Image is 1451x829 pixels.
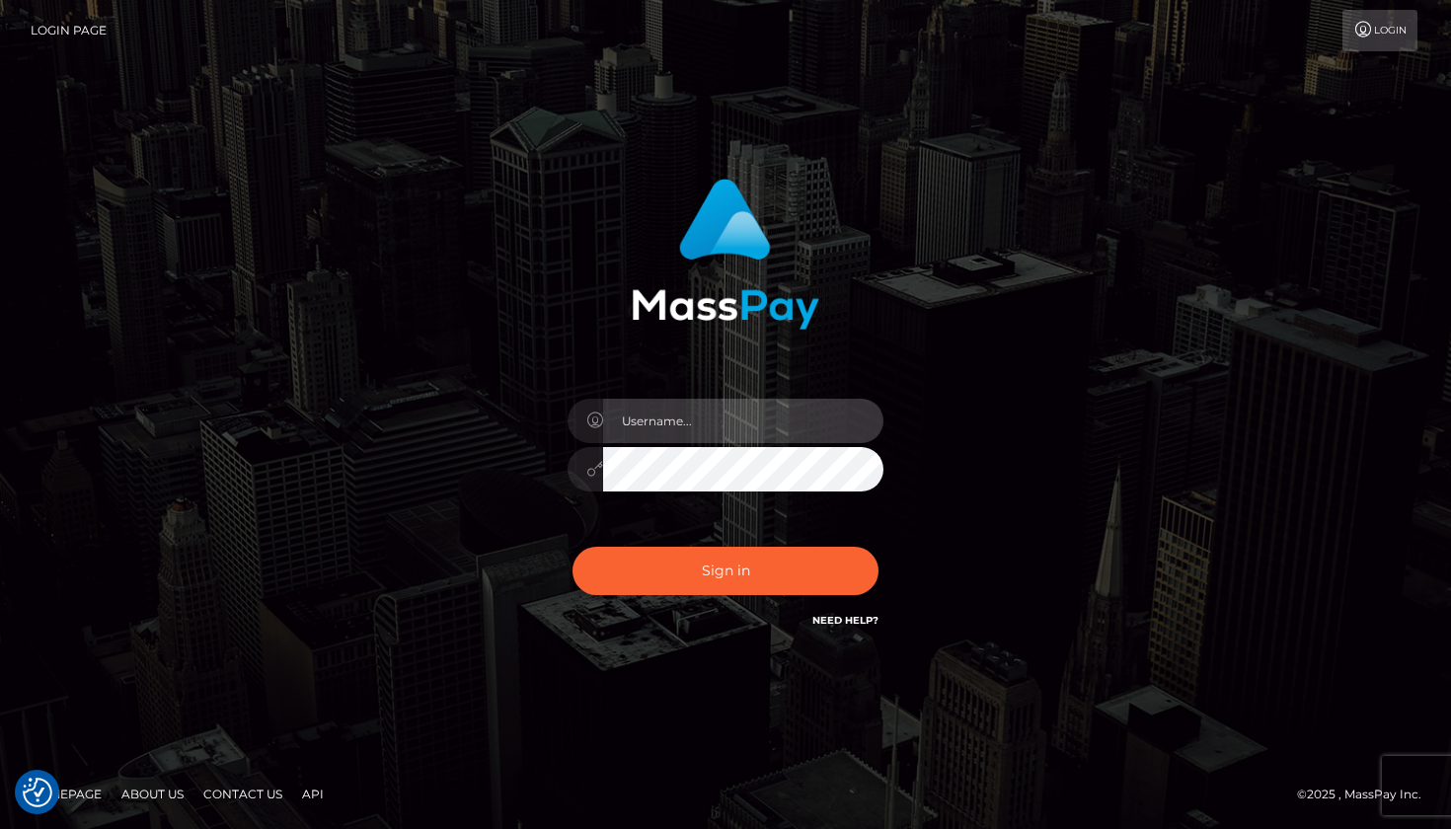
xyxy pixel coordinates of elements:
div: © 2025 , MassPay Inc. [1297,784,1436,805]
button: Sign in [573,547,878,595]
a: About Us [114,779,191,809]
img: MassPay Login [632,179,819,330]
a: Contact Us [195,779,290,809]
a: Homepage [22,779,110,809]
a: API [294,779,332,809]
button: Consent Preferences [23,778,52,807]
a: Login [1342,10,1417,51]
img: Revisit consent button [23,778,52,807]
input: Username... [603,399,883,443]
a: Login Page [31,10,107,51]
a: Need Help? [812,614,878,627]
